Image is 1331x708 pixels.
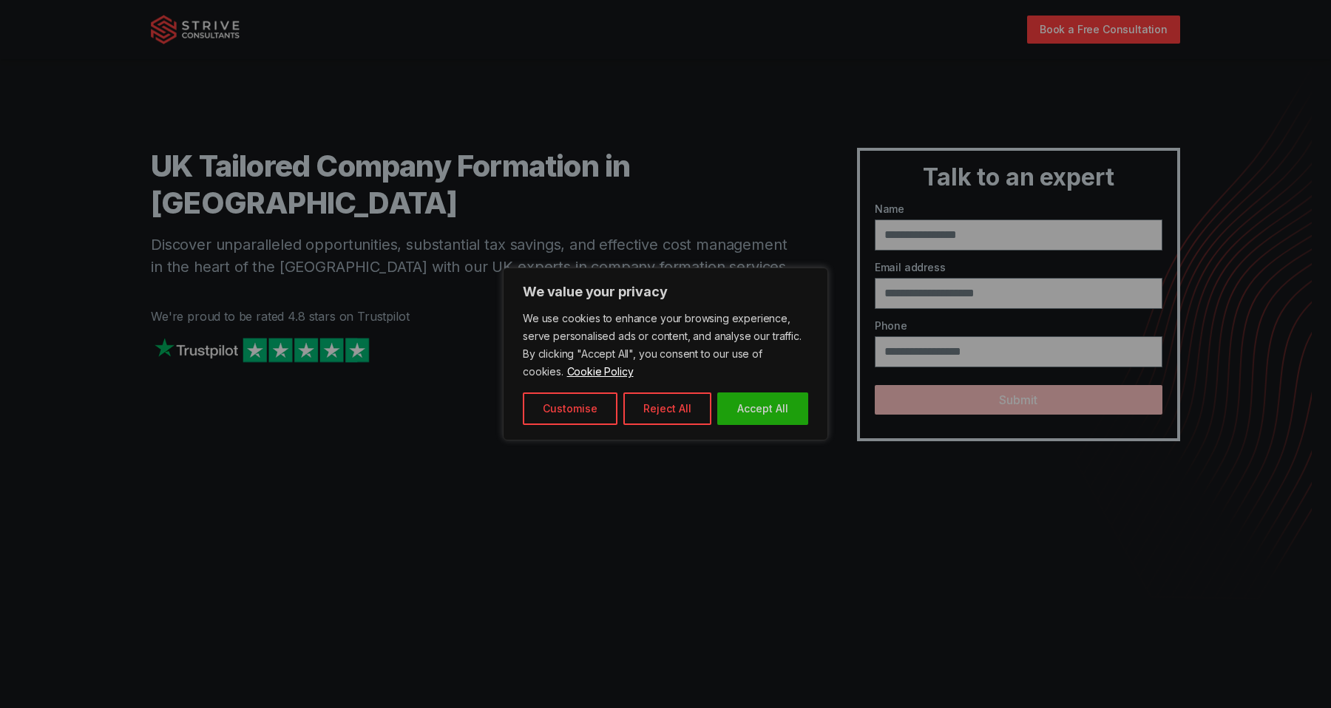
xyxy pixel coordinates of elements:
[523,310,808,381] p: We use cookies to enhance your browsing experience, serve personalised ads or content, and analys...
[623,392,711,425] button: Reject All
[523,392,617,425] button: Customise
[503,268,828,440] div: We value your privacy
[566,364,634,378] a: Cookie Policy
[523,283,808,301] p: We value your privacy
[717,392,808,425] button: Accept All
